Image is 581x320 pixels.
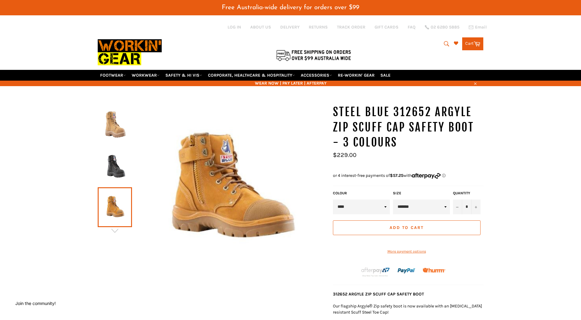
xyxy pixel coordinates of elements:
button: Reduce item quantity by one [453,200,462,214]
a: WORKWEAR [129,70,162,81]
a: TRACK ORDER [337,24,365,30]
img: Flat $9.95 shipping Australia wide [275,49,352,62]
button: Add to Cart [333,220,481,235]
a: ABOUT US [250,24,271,30]
h1: STEEL BLUE 312652 Argyle Zip Scuff Cap Safety Boot - 3 Colours [333,105,484,150]
a: ACCESSORIES [298,70,334,81]
img: STEEL BLUE 312652 Argyle Zip Scuff Cap Safety Boot - Workin Gear [132,105,327,272]
span: WEAR NOW | PAY LATER | AFTERPAY [98,80,484,86]
a: GIFT CARDS [375,24,398,30]
a: FAQ [408,24,416,30]
a: DELIVERY [280,24,300,30]
a: Email [469,25,487,30]
strong: 312652 ARGYLE ZIP SCUFF CAP SAFETY BOOT [333,291,424,297]
span: Our flagship Argyle® Zip safety boot is now available with an [MEDICAL_DATA] resistant Scuff Stee... [333,303,482,314]
button: Increase item quantity by one [471,200,481,214]
a: More payment options [333,249,481,254]
label: Quantity [453,191,481,196]
img: STEEL BLUE 312652 Argyle Zip Scuff Cap Safety Boot - Workin Gear [101,149,129,183]
label: COLOUR [333,191,390,196]
button: Join the community! [15,301,56,306]
span: $229.00 [333,151,357,158]
span: Free Australia-wide delivery for orders over $99 [222,4,359,11]
a: Cart [462,37,483,50]
a: FOOTWEAR [98,70,128,81]
span: 02 6280 5885 [431,25,459,29]
a: SALE [378,70,393,81]
a: Log in [228,25,241,30]
a: 02 6280 5885 [425,25,459,29]
img: Workin Gear leaders in Workwear, Safety Boots, PPE, Uniforms. Australia's No.1 in Workwear [98,35,162,70]
a: RETURNS [309,24,328,30]
label: Size [393,191,450,196]
a: RE-WORKIN' GEAR [335,70,377,81]
img: Afterpay-Logo-on-dark-bg_large.png [360,267,390,277]
span: Email [475,25,487,29]
a: CORPORATE, HEALTHCARE & HOSPITALITY [206,70,297,81]
img: Humm_core_logo_RGB-01_300x60px_small_195d8312-4386-4de7-b182-0ef9b6303a37.png [423,268,445,272]
a: SAFETY & HI VIS [163,70,205,81]
img: paypal.png [398,262,416,280]
img: STEEL BLUE 312652 Argyle Zip Scuff Cap Safety Boot - Workin Gear [101,108,129,142]
span: Add to Cart [390,225,424,230]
